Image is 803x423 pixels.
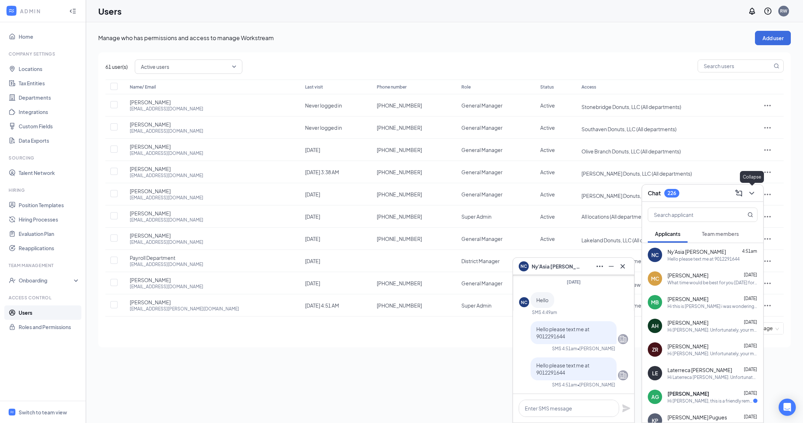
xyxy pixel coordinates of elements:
span: [PERSON_NAME] [130,143,171,150]
div: [EMAIL_ADDRESS][DOMAIN_NAME] [130,261,203,267]
span: • [PERSON_NAME] [577,382,615,388]
span: [DATE] [744,390,757,396]
span: Southaven Donuts, LLC (All departments) [581,126,676,132]
div: LE [652,370,658,377]
span: [PERSON_NAME] [130,165,171,172]
svg: Minimize [607,262,616,271]
button: Cross [617,261,628,272]
div: ZR [652,346,658,353]
svg: ActionsIcon [763,234,772,243]
span: General Manager [461,124,503,131]
span: General Manager [461,236,503,242]
button: ComposeMessage [733,187,745,199]
span: Lakeland Donuts, LLC (All departments) [581,237,673,243]
span: [DATE] [305,280,320,286]
div: 226 [667,190,676,196]
div: What time would be best for you [DATE] for me to come in for my interview [667,280,757,286]
div: SMS 4:51am [552,382,577,388]
svg: ActionsIcon [763,257,772,265]
span: [PHONE_NUMBER] [377,102,422,109]
span: [DATE] [305,258,320,264]
span: Active [540,147,555,153]
span: [PHONE_NUMBER] [377,302,422,309]
span: [DATE] [744,272,757,277]
span: [PHONE_NUMBER] [377,168,422,176]
span: Hello [536,297,548,303]
div: MC [651,275,659,282]
span: General Manager [461,169,503,175]
div: [EMAIL_ADDRESS][DOMAIN_NAME] [130,284,203,290]
svg: ChevronDown [747,189,756,198]
span: Super Admin [461,213,491,220]
span: [PERSON_NAME] Donuts, LLC (All departments) [581,170,692,177]
span: Super Admin [461,302,491,309]
span: Active [540,102,555,109]
div: Team Management [9,262,79,268]
a: Evaluation Plan [19,227,80,241]
div: [EMAIL_ADDRESS][DOMAIN_NAME] [130,150,203,156]
span: General Manager [461,102,503,109]
div: [EMAIL_ADDRESS][PERSON_NAME][DOMAIN_NAME] [130,306,239,312]
span: [PERSON_NAME] [667,295,708,303]
span: Active [540,169,555,175]
input: Search users [698,60,772,72]
span: [PERSON_NAME] [667,390,709,397]
svg: ActionsIcon [763,279,772,287]
th: Status [533,80,574,94]
span: Hello please text me at 9012291644 [536,362,589,376]
input: Search applicant [648,208,733,222]
span: [PERSON_NAME] [130,276,171,284]
svg: ActionsIcon [763,168,772,176]
span: 10 / page [751,323,779,334]
div: SMS 4:51am [552,346,577,352]
svg: Plane [622,404,631,413]
div: Last visit [305,83,362,91]
span: [PERSON_NAME] [130,232,171,239]
svg: WorkstreamLogo [8,7,15,14]
svg: QuestionInfo [764,7,772,15]
span: [PHONE_NUMBER] [377,146,422,153]
div: Sourcing [9,155,79,161]
h1: Users [98,5,122,17]
svg: Cross [618,262,627,271]
div: AH [651,322,659,329]
svg: ActionsIcon [763,146,772,154]
span: [PERSON_NAME] [130,299,171,306]
span: [PHONE_NUMBER] [377,213,422,220]
div: Hiring [9,187,79,193]
span: Hello please text me at 9012291644 [536,326,589,339]
a: Users [19,305,80,320]
div: Hi [PERSON_NAME]. Unfortunately, your meeting with [PERSON_NAME]' for Crew Member at [PERSON_NAME... [667,351,757,357]
span: Active [540,236,555,242]
span: Olive Branch Donuts, LLC (All departments) [581,148,681,155]
span: Active [540,213,555,220]
a: Tax Entities [19,76,80,90]
span: General Manager [461,191,503,198]
span: Ny'Asia [PERSON_NAME] [667,248,726,255]
span: [DATE] 4:51 AM [305,302,339,309]
a: Integrations [19,105,80,119]
span: [PERSON_NAME] Donuts, LLC (All departments) [581,193,692,199]
svg: UserCheck [9,277,16,284]
svg: Collapse [69,8,76,15]
div: RW [780,8,787,14]
span: [DATE] [744,343,757,348]
span: General Manager [461,147,503,153]
span: Never logged in [305,102,342,109]
svg: MagnifyingGlass [747,212,753,218]
div: Hello please text me at 9012291644 [667,256,740,262]
span: [DATE] [305,236,320,242]
svg: Ellipses [595,262,604,271]
div: [EMAIL_ADDRESS][DOMAIN_NAME] [130,128,203,134]
span: [PERSON_NAME] [130,210,171,217]
span: [DATE] 3:38 AM [305,169,339,175]
svg: WorkstreamLogo [10,410,14,414]
span: [DATE] [567,279,581,285]
span: [DATE] [305,191,320,198]
span: All locations (All departments) [581,213,650,220]
span: Stonebridge Donuts, LLC (All departments) [581,104,681,110]
svg: Company [619,371,627,380]
span: Active users [141,61,169,72]
div: SMS 4:49am [532,309,557,315]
